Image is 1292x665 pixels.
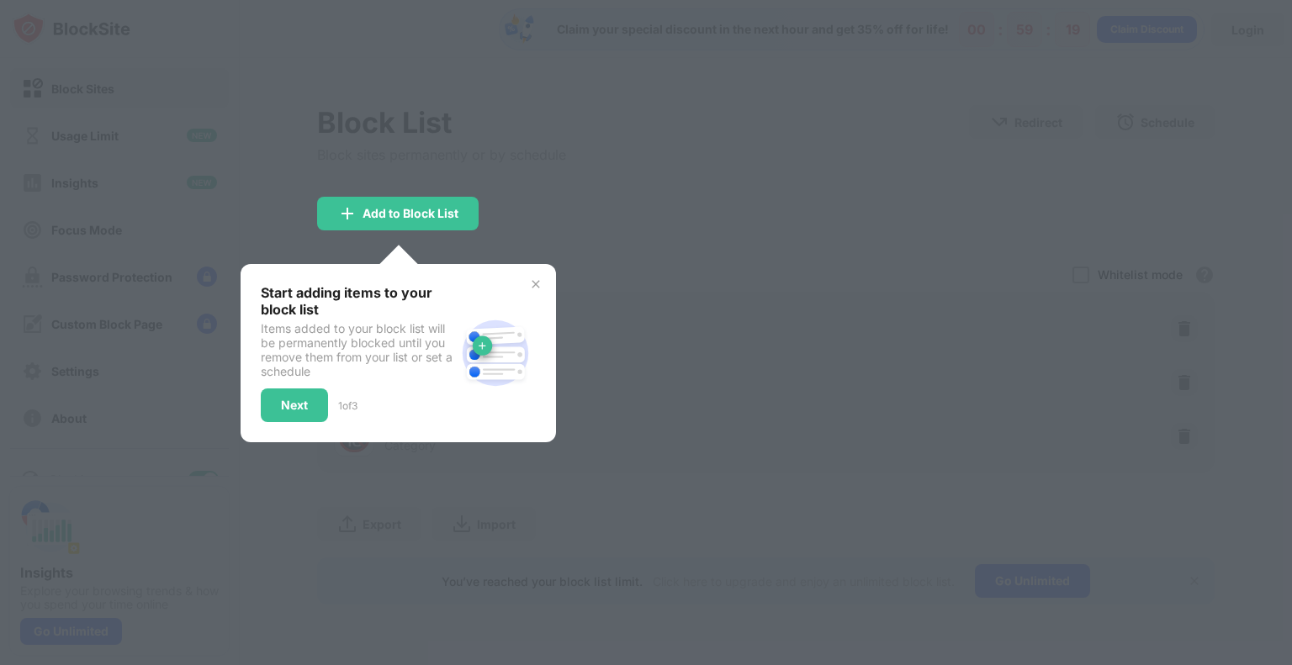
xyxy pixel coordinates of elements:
[338,399,357,412] div: 1 of 3
[261,284,455,318] div: Start adding items to your block list
[363,207,458,220] div: Add to Block List
[281,398,308,412] div: Next
[261,321,455,378] div: Items added to your block list will be permanently blocked until you remove them from your list o...
[455,313,536,393] img: block-site.svg
[529,277,543,291] img: x-button.svg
